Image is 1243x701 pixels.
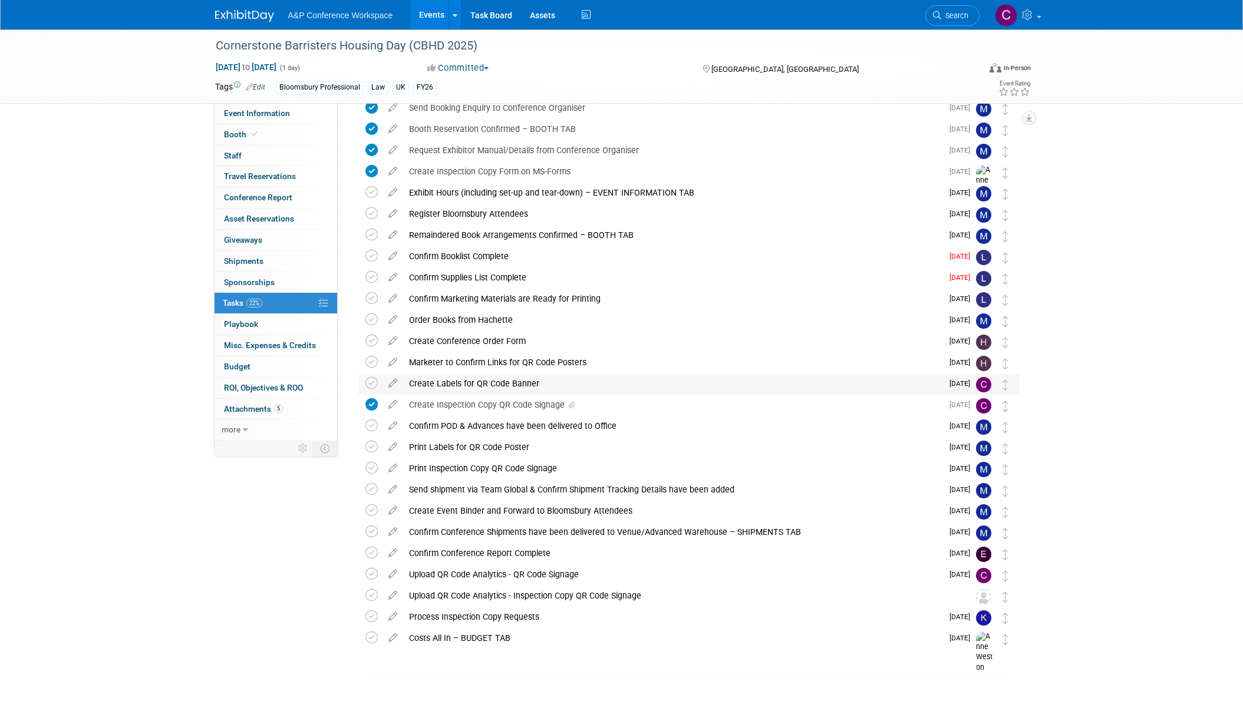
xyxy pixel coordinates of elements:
td: Personalize Event Tab Strip [293,441,314,456]
a: edit [383,590,403,601]
div: Send shipment via Team Global & Confirm Shipment Tracking Details have been added [403,480,942,500]
img: Matt Hambridge [976,441,991,456]
div: Print Labels for QR Code Poster [403,437,942,457]
a: edit [383,187,403,198]
div: Confirm Supplies List Complete [403,267,942,287]
div: Event Rating [998,81,1030,87]
i: Move task [1003,125,1008,136]
div: Create Inspection Copy Form on MS-Forms [403,161,942,181]
img: Christine Ritchlin [995,4,1017,27]
div: Marketer to Confirm Links for QR Code Posters [403,352,942,372]
a: Attachments5 [215,399,337,419]
i: Move task [1003,337,1008,348]
i: Move task [1003,613,1008,624]
i: Move task [1003,189,1008,200]
a: edit [383,569,403,580]
i: Move task [1003,443,1008,454]
div: Send Booking Enquiry to Conference Organiser [403,98,942,118]
a: Staff [215,146,337,166]
div: Confirm POD & Advances have been delivered to Office [403,416,942,436]
a: edit [383,272,403,283]
a: Budget [215,356,337,377]
span: A&P Conference Workspace [288,11,393,20]
img: Christine Ritchlin [976,568,991,583]
img: Matt Hambridge [976,504,991,520]
div: Create Labels for QR Code Banner [403,373,942,394]
span: Playbook [224,319,258,329]
i: Move task [1003,485,1008,497]
div: Confirm Booklist Complete [403,246,942,266]
a: edit [383,357,403,368]
a: edit [383,505,403,516]
a: Conference Report [215,187,337,208]
a: more [215,419,337,440]
div: Booth Reservation Confirmed – BOOTH TAB [403,119,942,139]
span: to [240,62,252,72]
img: Louise Morgan [976,292,991,307]
i: Move task [1003,570,1008,581]
a: edit [383,378,403,389]
i: Move task [1003,507,1008,518]
span: Budget [224,362,250,371]
div: Create Conference Order Form [403,331,942,351]
span: [DATE] [949,210,976,218]
img: Format-Inperson.png [990,63,1001,72]
a: Misc. Expenses & Credits [215,335,337,356]
span: Travel Reservations [224,171,296,181]
span: Booth [224,130,260,139]
div: Bloomsbury Professional [276,81,364,94]
span: Attachments [224,404,283,414]
span: [DATE] [949,613,976,621]
i: Move task [1003,146,1008,157]
i: Move task [1003,379,1008,391]
span: ROI, Objectives & ROO [224,383,303,392]
a: Shipments [215,251,337,272]
a: edit [383,251,403,262]
i: Move task [1003,231,1008,242]
i: Move task [1003,316,1008,327]
a: edit [383,145,403,156]
a: edit [383,336,403,346]
span: [DATE] [949,401,976,409]
a: edit [383,166,403,177]
img: Matt Hambridge [976,419,991,435]
span: [DATE] [949,189,976,197]
span: Tasks [223,298,262,307]
a: Search [925,5,980,26]
div: Order Books from Hachette [403,310,942,330]
span: [DATE] [949,549,976,557]
span: Search [941,11,968,20]
div: Register Bloomsbury Attendees [403,204,942,224]
span: [DATE] [DATE] [215,62,277,72]
span: [DATE] [949,104,976,112]
i: Move task [1003,528,1008,539]
div: Confirm Marketing Materials are Ready for Printing [403,289,942,309]
span: Event Information [224,108,290,118]
a: edit [383,527,403,537]
a: Edit [246,83,265,91]
span: [DATE] [949,422,976,430]
span: Sponsorships [224,277,275,287]
a: edit [383,124,403,134]
td: Toggle Event Tabs [313,441,337,456]
span: 22% [246,299,262,307]
a: edit [383,102,403,113]
img: Anne Weston [976,165,994,207]
span: [DATE] [949,146,976,154]
img: Louise Morgan [976,250,991,265]
i: Move task [1003,104,1008,115]
div: Event Format [910,61,1031,79]
span: [DATE] [949,507,976,515]
a: edit [383,611,403,622]
a: Playbook [215,314,337,335]
span: [DATE] [949,379,976,388]
div: In-Person [1003,64,1031,72]
a: edit [383,209,403,219]
img: Hannah Siegel [976,335,991,350]
a: edit [383,442,403,452]
i: Move task [1003,210,1008,221]
img: Louise Morgan [976,271,991,286]
img: Matt Hambridge [976,229,991,244]
a: edit [383,399,403,410]
div: Costs All In – BUDGET TAB [403,628,942,648]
